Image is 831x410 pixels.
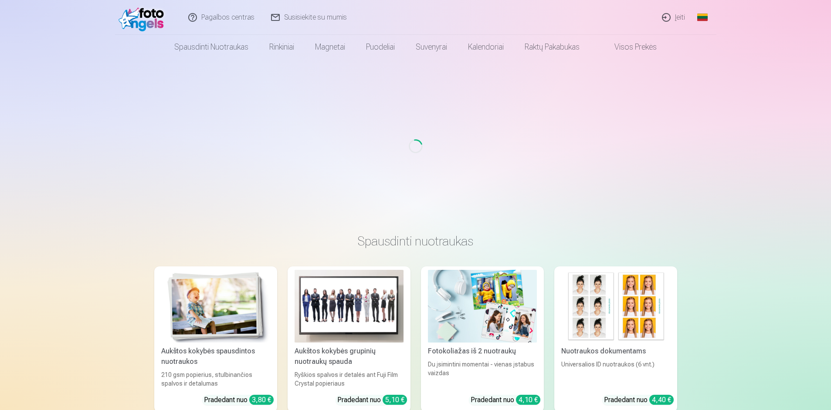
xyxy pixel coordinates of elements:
a: Rinkiniai [259,35,305,59]
div: Nuotraukos dokumentams [558,346,674,356]
div: 210 gsm popierius, stulbinančios spalvos ir detalumas [158,370,274,388]
img: /fa2 [119,3,169,31]
div: 4,40 € [649,395,674,405]
div: Universalios ID nuotraukos (6 vnt.) [558,360,674,388]
div: Pradedant nuo [204,395,274,405]
h3: Spausdinti nuotraukas [161,233,670,249]
a: Kalendoriai [458,35,514,59]
div: Ryškios spalvos ir detalės ant Fuji Film Crystal popieriaus [291,370,407,388]
a: Magnetai [305,35,356,59]
a: Spausdinti nuotraukas [164,35,259,59]
a: Visos prekės [590,35,667,59]
div: Pradedant nuo [337,395,407,405]
img: Fotokoliažas iš 2 nuotraukų [428,270,537,343]
a: Raktų pakabukas [514,35,590,59]
img: Aukštos kokybės spausdintos nuotraukos [161,270,270,343]
div: Pradedant nuo [604,395,674,405]
div: Pradedant nuo [471,395,540,405]
div: Aukštos kokybės spausdintos nuotraukos [158,346,274,367]
img: Aukštos kokybės grupinių nuotraukų spauda [295,270,404,343]
div: 4,10 € [516,395,540,405]
div: 3,80 € [249,395,274,405]
div: Du įsimintini momentai - vienas įstabus vaizdas [424,360,540,388]
a: Puodeliai [356,35,405,59]
div: Aukštos kokybės grupinių nuotraukų spauda [291,346,407,367]
a: Suvenyrai [405,35,458,59]
img: Nuotraukos dokumentams [561,270,670,343]
div: Fotokoliažas iš 2 nuotraukų [424,346,540,356]
div: 5,10 € [383,395,407,405]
